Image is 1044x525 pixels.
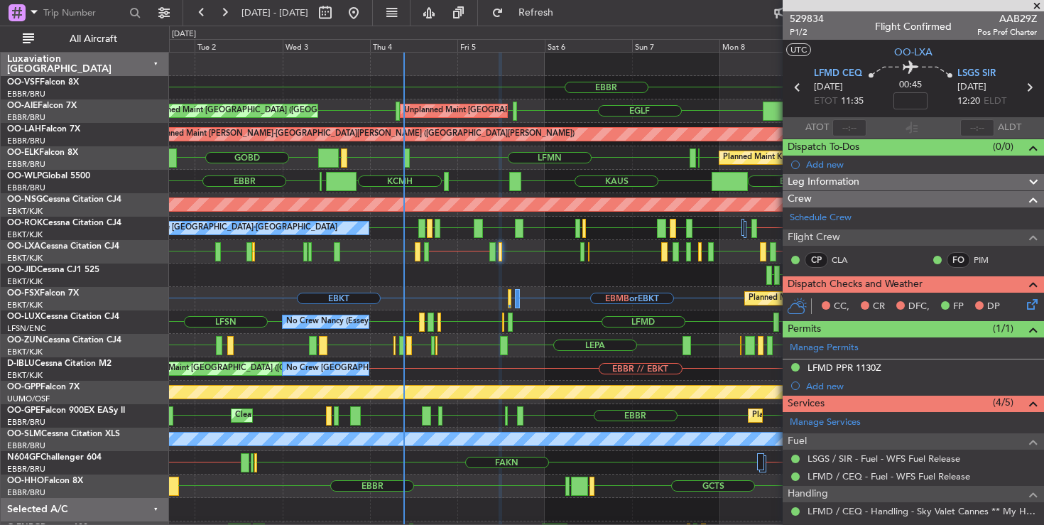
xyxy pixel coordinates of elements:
span: Services [788,396,825,412]
a: LFMD / CEQ - Handling - Sky Valet Cannes ** My Handling**LFMD / CEQ [808,505,1037,517]
span: 00:45 [899,78,922,92]
a: D-IBLUCessna Citation M2 [7,359,112,368]
span: (1/1) [993,321,1013,336]
span: Refresh [506,8,566,18]
div: LFMD PPR 1130Z [808,362,881,374]
input: Trip Number [43,2,125,23]
a: OO-LUXCessna Citation CJ4 [7,313,119,321]
a: EBKT/KJK [7,229,43,240]
a: EBBR/BRU [7,136,45,146]
span: Dispatch Checks and Weather [788,276,923,293]
span: All Aircraft [37,34,150,44]
a: LFMD / CEQ - Fuel - WFS Fuel Release [808,470,970,482]
a: OO-ROKCessna Citation CJ4 [7,219,121,227]
div: CP [805,252,828,268]
span: ATOT [805,121,829,135]
a: OO-VSFFalcon 8X [7,78,79,87]
span: LFMD CEQ [814,67,862,81]
span: OO-HHO [7,477,44,485]
a: EBBR/BRU [7,464,45,475]
div: Planned Maint [GEOGRAPHIC_DATA] ([GEOGRAPHIC_DATA] National) [752,405,1009,426]
span: DP [987,300,1000,314]
div: Unplanned Maint [GEOGRAPHIC_DATA] ([GEOGRAPHIC_DATA] National) [404,100,671,121]
div: Cleaning [GEOGRAPHIC_DATA] ([GEOGRAPHIC_DATA] National) [235,405,472,426]
div: Sun 7 [632,39,719,52]
div: A/C Unavailable [GEOGRAPHIC_DATA]-[GEOGRAPHIC_DATA] [111,217,337,239]
span: AAB29Z [977,11,1037,26]
span: 12:20 [957,94,980,109]
a: OO-WLPGlobal 5500 [7,172,90,180]
span: 11:35 [841,94,864,109]
span: Pos Pref Charter [977,26,1037,38]
span: Dispatch To-Dos [788,139,859,156]
a: EBBR/BRU [7,417,45,428]
div: FO [947,252,970,268]
a: OO-SLMCessna Citation XLS [7,430,120,438]
a: Schedule Crew [790,211,852,225]
div: Planned Maint [PERSON_NAME]-[GEOGRAPHIC_DATA][PERSON_NAME] ([GEOGRAPHIC_DATA][PERSON_NAME]) [155,124,575,145]
a: EBBR/BRU [7,159,45,170]
span: DFC, [908,300,930,314]
span: OO-GPE [7,406,40,415]
a: Manage Services [790,416,861,430]
a: EBKT/KJK [7,370,43,381]
div: Mon 8 [719,39,807,52]
span: Flight Crew [788,229,840,246]
span: OO-GPP [7,383,40,391]
a: OO-ZUNCessna Citation CJ4 [7,336,121,345]
a: Manage Permits [790,341,859,355]
a: OO-NSGCessna Citation CJ4 [7,195,121,204]
a: PIM [974,254,1006,266]
div: [DATE] [172,28,196,40]
span: P1/2 [790,26,824,38]
div: Tue 2 [195,39,282,52]
span: OO-NSG [7,195,43,204]
a: OO-AIEFalcon 7X [7,102,77,110]
a: EBBR/BRU [7,89,45,99]
div: Fri 5 [457,39,545,52]
span: ETOT [814,94,837,109]
span: OO-WLP [7,172,42,180]
a: UUMO/OSF [7,394,50,404]
a: EBBR/BRU [7,183,45,193]
a: EBKT/KJK [7,347,43,357]
a: EBBR/BRU [7,440,45,451]
button: Refresh [485,1,570,24]
span: OO-ELK [7,148,39,157]
span: OO-LUX [7,313,40,321]
a: EBKT/KJK [7,276,43,287]
a: OO-GPPFalcon 7X [7,383,80,391]
span: (4/5) [993,395,1013,410]
span: [DATE] - [DATE] [241,6,308,19]
a: OO-LAHFalcon 7X [7,125,80,134]
span: [DATE] [957,80,986,94]
span: OO-VSF [7,78,40,87]
a: LSGS / SIR - Fuel - WFS Fuel Release [808,453,960,465]
div: Thu 4 [370,39,457,52]
span: OO-SLM [7,430,41,438]
a: EBKT/KJK [7,300,43,310]
a: OO-LXACessna Citation CJ4 [7,242,119,251]
span: (0/0) [993,139,1013,154]
span: Permits [788,321,821,337]
a: LFSN/ENC [7,323,46,334]
span: D-IBLU [7,359,35,368]
span: Handling [788,486,828,502]
span: OO-ZUN [7,336,43,345]
span: 529834 [790,11,824,26]
a: EBKT/KJK [7,253,43,264]
div: AOG Maint [GEOGRAPHIC_DATA] ([GEOGRAPHIC_DATA] National) [148,358,394,379]
div: Planned Maint [GEOGRAPHIC_DATA] ([GEOGRAPHIC_DATA]) [151,100,375,121]
a: OO-ELKFalcon 8X [7,148,78,157]
a: OO-GPEFalcon 900EX EASy II [7,406,125,415]
span: N604GF [7,453,40,462]
a: EBKT/KJK [7,206,43,217]
span: ALDT [998,121,1021,135]
div: No Crew [GEOGRAPHIC_DATA] ([GEOGRAPHIC_DATA] National) [286,358,524,379]
a: EBBR/BRU [7,112,45,123]
span: OO-AIE [7,102,38,110]
span: FP [953,300,964,314]
span: OO-FSX [7,289,40,298]
span: OO-ROK [7,219,43,227]
a: OO-JIDCessna CJ1 525 [7,266,99,274]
